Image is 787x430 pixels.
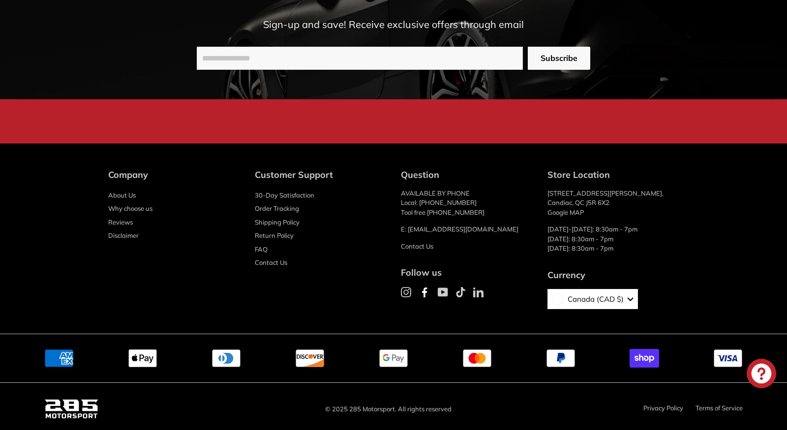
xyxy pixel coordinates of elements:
a: Why choose us [108,202,152,216]
a: Order Tracking [255,202,299,216]
div: Currency [547,268,638,282]
p: E: [EMAIL_ADDRESS][DOMAIN_NAME] [401,225,533,234]
img: discover [295,349,325,368]
a: Contact Us [401,242,433,250]
a: Return Policy [255,229,294,243]
img: paypal [546,349,575,368]
a: Disclaimer [108,229,139,243]
a: Reviews [108,216,133,229]
a: Shipping Policy [255,216,300,229]
div: Question [401,168,533,181]
img: google_pay [379,349,408,368]
a: Contact Us [255,256,287,270]
p: Sign-up and save! Receive exclusive offers through email [197,17,590,32]
div: Store Location [547,168,679,181]
img: american_express [44,349,74,368]
p: [STREET_ADDRESS][PERSON_NAME], Candiac, QC J5R 6X2 [547,189,679,218]
img: apple_pay [128,349,157,368]
button: Subscribe [528,47,590,70]
div: Follow us [401,266,533,279]
div: Customer Support [255,168,387,181]
span: © 2025 285 Motorsport. All rights reserved [325,403,461,415]
a: FAQ [255,243,268,257]
img: diners_club [212,349,241,368]
a: About Us [108,189,136,202]
img: shopify_pay [630,349,659,368]
span: Canada (CAD $) [563,294,624,305]
a: Terms of Service [696,404,743,412]
p: AVAILABLE BY PHONE Local: [PHONE_NUMBER] Tool free [PHONE_NUMBER] [401,189,533,218]
img: 285 Motorsport [44,398,98,421]
span: Subscribe [541,53,577,64]
inbox-online-store-chat: Shopify online store chat [744,359,779,391]
img: visa [713,349,743,368]
a: Google MAP [547,208,584,216]
p: [DATE]-[DATE]: 8:30am - 7pm [DATE]: 8:30am - 7pm [DATE]: 8:30am - 7pm [547,225,679,254]
img: master [462,349,492,368]
a: Privacy Policy [643,404,683,412]
div: Company [108,168,240,181]
a: 30-Day Satisfaction [255,189,314,202]
button: Canada (CAD $) [547,289,638,310]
